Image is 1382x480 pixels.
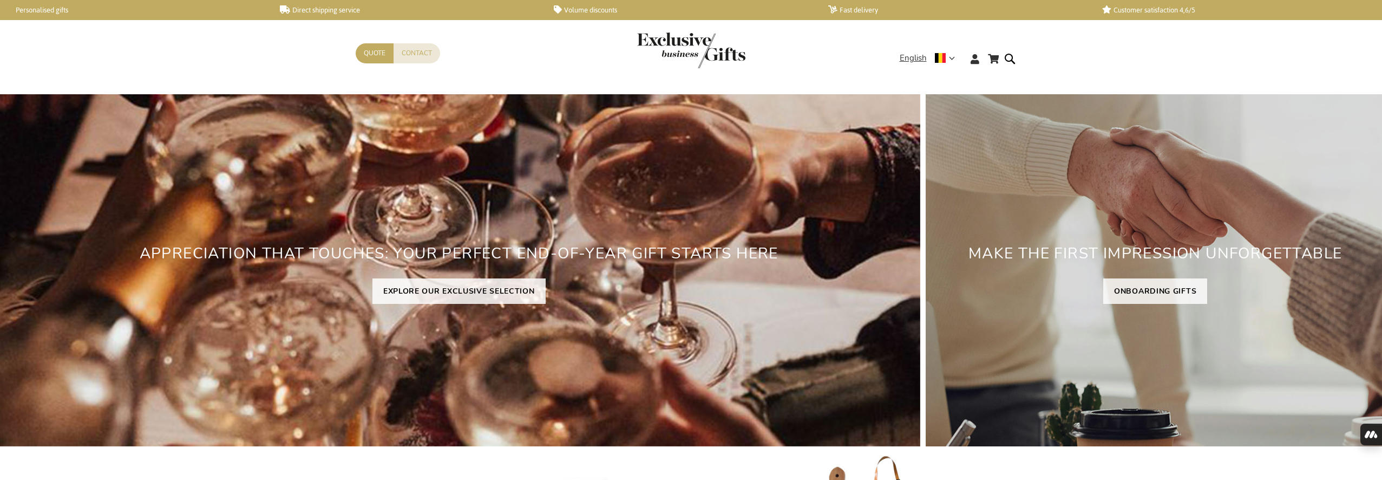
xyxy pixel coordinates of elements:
[637,33,745,68] img: Exclusive Business gifts logo
[356,43,394,63] a: Quote
[5,5,263,15] a: Personalised gifts
[900,52,927,64] span: English
[372,278,546,304] a: EXPLORE OUR EXCLUSIVE SELECTION
[637,33,691,68] a: store logo
[900,52,962,64] div: English
[554,5,811,15] a: Volume discounts
[280,5,537,15] a: Direct shipping service
[828,5,1085,15] a: Fast delivery
[1102,5,1359,15] a: Customer satisfaction 4,6/5
[1103,278,1207,304] a: ONBOARDING GIFTS
[394,43,440,63] a: Contact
